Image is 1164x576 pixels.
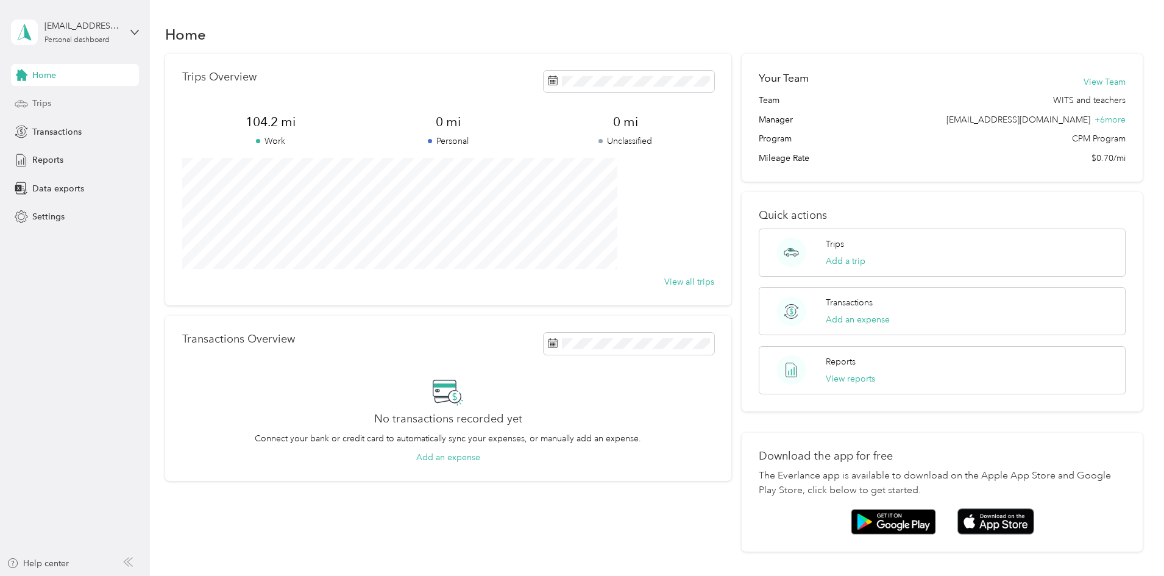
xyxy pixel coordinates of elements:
[759,113,793,126] span: Manager
[182,113,360,130] span: 104.2 mi
[537,113,714,130] span: 0 mi
[826,238,844,251] p: Trips
[946,115,1090,125] span: [EMAIL_ADDRESS][DOMAIN_NAME]
[664,276,714,288] button: View all trips
[826,255,865,268] button: Add a trip
[826,313,890,326] button: Add an expense
[759,71,809,86] h2: Your Team
[182,135,360,148] p: Work
[1072,132,1126,145] span: CPM Program
[957,508,1034,535] img: App store
[759,209,1126,222] p: Quick actions
[255,432,641,445] p: Connect your bank or credit card to automatically sync your expenses, or manually add an expense.
[759,450,1126,463] p: Download the app for free
[759,132,792,145] span: Program
[416,451,480,464] button: Add an expense
[374,413,522,425] h2: No transactions recorded yet
[1084,76,1126,88] button: View Team
[360,113,537,130] span: 0 mi
[851,509,936,535] img: Google play
[826,355,856,368] p: Reports
[1095,115,1126,125] span: + 6 more
[759,94,779,107] span: Team
[32,210,65,223] span: Settings
[759,152,809,165] span: Mileage Rate
[826,296,873,309] p: Transactions
[826,372,875,385] button: View reports
[1091,152,1126,165] span: $0.70/mi
[759,469,1126,498] p: The Everlance app is available to download on the Apple App Store and Google Play Store, click be...
[1096,508,1164,576] iframe: Everlance-gr Chat Button Frame
[44,37,110,44] div: Personal dashboard
[32,126,82,138] span: Transactions
[360,135,537,148] p: Personal
[1053,94,1126,107] span: WITS and teachers
[44,20,121,32] div: [EMAIL_ADDRESS][DOMAIN_NAME]
[32,97,51,110] span: Trips
[182,71,257,84] p: Trips Overview
[165,28,206,41] h1: Home
[32,69,56,82] span: Home
[32,154,63,166] span: Reports
[537,135,714,148] p: Unclassified
[32,182,84,195] span: Data exports
[7,557,69,570] button: Help center
[182,333,295,346] p: Transactions Overview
